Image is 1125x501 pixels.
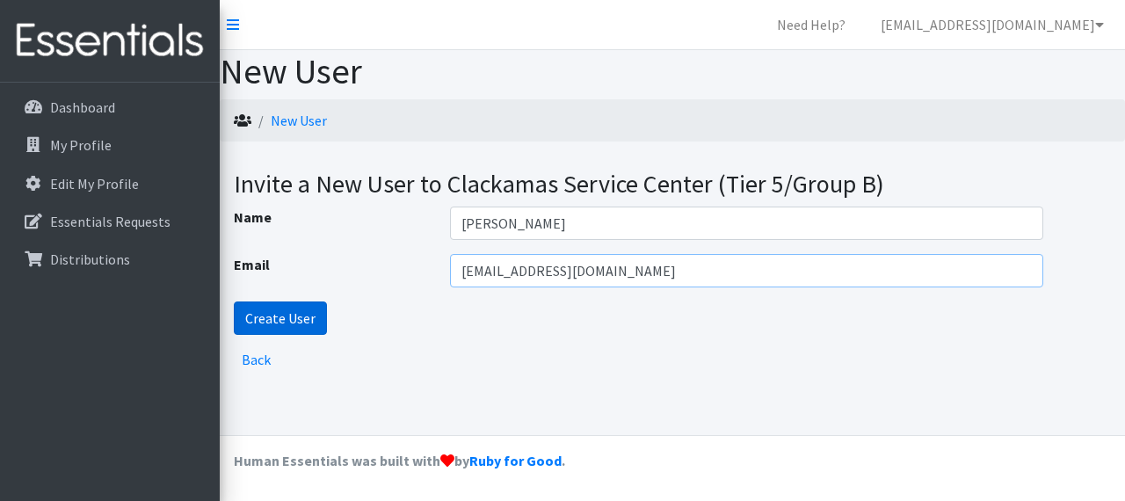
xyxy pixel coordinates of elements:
[228,254,450,280] label: Email
[50,213,171,230] p: Essentials Requests
[50,175,139,192] p: Edit My Profile
[469,452,562,469] a: Ruby for Good
[242,351,271,368] a: Back
[234,452,565,469] strong: Human Essentials was built with by .
[7,127,213,163] a: My Profile
[228,207,450,233] label: Name
[763,7,860,42] a: Need Help?
[7,204,213,239] a: Essentials Requests
[7,11,213,70] img: HumanEssentials
[867,7,1118,42] a: [EMAIL_ADDRESS][DOMAIN_NAME]
[50,250,130,268] p: Distributions
[50,136,112,154] p: My Profile
[50,98,115,116] p: Dashboard
[234,170,1111,200] h3: Invite a New User to Clackamas Service Center (Tier 5/Group B)
[7,166,213,201] a: Edit My Profile
[7,90,213,125] a: Dashboard
[234,301,327,335] input: Create User
[271,112,327,129] a: New User
[220,50,1125,92] h1: New User
[7,242,213,277] a: Distributions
